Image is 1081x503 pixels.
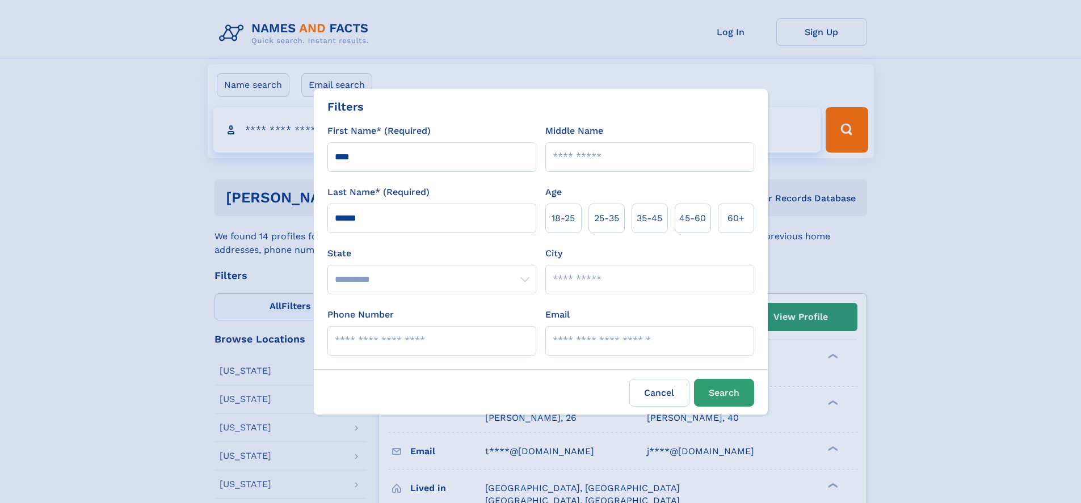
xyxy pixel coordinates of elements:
[545,308,570,322] label: Email
[727,212,744,225] span: 60+
[594,212,619,225] span: 25‑35
[327,98,364,115] div: Filters
[679,212,706,225] span: 45‑60
[327,308,394,322] label: Phone Number
[694,379,754,407] button: Search
[545,185,562,199] label: Age
[545,247,562,260] label: City
[327,185,430,199] label: Last Name* (Required)
[552,212,575,225] span: 18‑25
[327,124,431,138] label: First Name* (Required)
[629,379,689,407] label: Cancel
[545,124,603,138] label: Middle Name
[637,212,662,225] span: 35‑45
[327,247,536,260] label: State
